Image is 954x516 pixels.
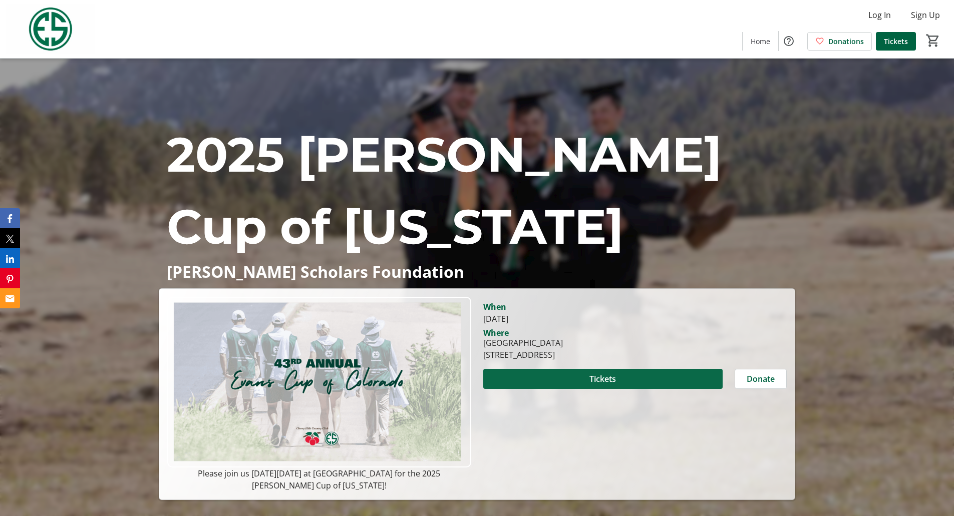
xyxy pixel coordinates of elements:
div: [DATE] [483,313,787,325]
button: Log In [860,7,899,23]
span: Tickets [884,36,908,47]
p: [PERSON_NAME] Scholars Foundation [167,263,787,280]
button: Help [779,31,799,51]
div: [GEOGRAPHIC_DATA] [483,337,563,349]
span: Donate [747,373,775,385]
p: Please join us [DATE][DATE] at [GEOGRAPHIC_DATA] for the 2025 [PERSON_NAME] Cup of [US_STATE]! [167,467,471,491]
span: Sign Up [911,9,940,21]
button: Donate [735,369,787,389]
button: Sign Up [903,7,948,23]
span: Tickets [589,373,616,385]
img: Evans Scholars Foundation's Logo [6,4,95,54]
img: Campaign CTA Media Photo [167,297,471,467]
a: Donations [807,32,872,51]
span: Log In [868,9,891,21]
button: Cart [924,32,942,50]
a: Home [743,32,778,51]
span: Donations [828,36,864,47]
div: [STREET_ADDRESS] [483,349,563,361]
a: Tickets [876,32,916,51]
span: Home [751,36,770,47]
div: Where [483,329,509,337]
div: When [483,301,506,313]
span: 2025 [PERSON_NAME] Cup of [US_STATE] [167,125,721,256]
button: Tickets [483,369,723,389]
